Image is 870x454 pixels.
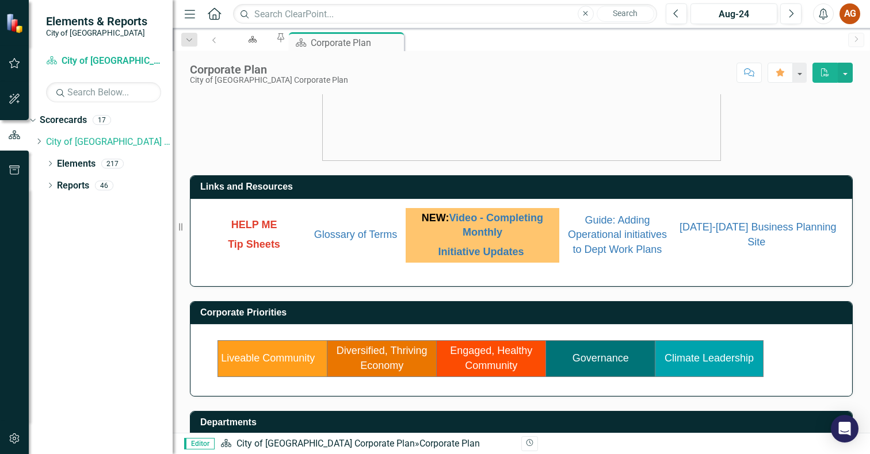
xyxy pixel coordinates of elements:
[220,437,513,451] div: »
[680,221,836,248] a: [DATE]-[DATE] Business Planning Site
[422,212,543,238] span: NEW:
[200,307,846,318] h3: Corporate Priorities
[40,114,87,127] a: Scorecards
[46,82,161,102] input: Search Below...
[57,157,96,171] a: Elements
[690,3,777,24] button: Aug-24
[236,438,415,449] a: City of [GEOGRAPHIC_DATA] Corporate Plan
[236,43,265,57] div: Planning
[46,136,173,149] a: City of [GEOGRAPHIC_DATA] Corporate Plan
[200,182,846,192] h3: Links and Resources
[568,214,667,255] span: Guide: Adding Operational initiatives to Dept Work Plans
[665,352,754,364] a: Climate Leadership
[438,246,524,257] a: Initiative Updates
[190,76,348,84] div: City of [GEOGRAPHIC_DATA] Corporate Plan
[337,345,428,371] a: Diversified, Thriving Economy
[221,352,315,364] a: Liveable Community
[184,438,215,449] span: Editor
[6,13,26,33] img: ClearPoint Strategy
[450,345,532,371] a: Engaged, Healthy Community
[190,63,348,76] div: Corporate Plan
[831,415,858,443] div: Open Intercom Messenger
[231,221,277,230] a: HELP ME
[57,179,89,193] a: Reports
[573,352,629,364] a: Governance
[93,116,111,125] div: 17
[449,212,543,238] a: Video - Completing Monthly
[226,32,275,47] a: Planning
[46,55,161,68] a: City of [GEOGRAPHIC_DATA] Corporate Plan
[311,36,401,50] div: Corporate Plan
[568,216,667,255] a: Guide: Adding Operational initiatives to Dept Work Plans
[840,3,860,24] button: AG
[597,6,654,22] button: Search
[46,28,147,37] small: City of [GEOGRAPHIC_DATA]
[228,238,280,250] span: Tip Sheets
[233,4,657,24] input: Search ClearPoint...
[613,9,638,18] span: Search
[101,159,124,168] div: 217
[695,7,773,21] div: Aug-24
[200,417,846,428] h3: Departments
[46,14,147,28] span: Elements & Reports
[314,229,398,240] a: Glossary of Terms
[228,240,280,249] a: Tip Sheets
[231,219,277,230] span: HELP ME
[419,438,480,449] div: Corporate Plan
[95,180,113,190] div: 46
